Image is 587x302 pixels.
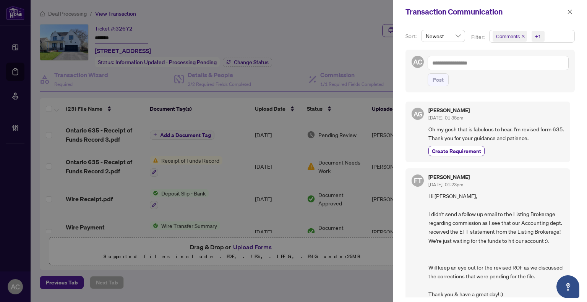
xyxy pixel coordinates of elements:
span: [DATE], 01:23pm [428,182,463,187]
span: Oh my gosh that is fabulous to hear. I'm revised form 635. Thank you for your guidance and patience. [428,125,564,143]
span: FT [414,175,422,186]
button: Post [428,73,449,86]
button: Open asap [556,275,579,298]
span: close [521,34,525,38]
span: close [567,9,572,15]
div: Transaction Communication [405,6,565,18]
p: Filter: [471,33,486,41]
span: Create Requirement [432,147,481,155]
span: Hi [PERSON_NAME], I didn't send a follow up email to the Listing Brokerage regarding commission a... [428,192,564,299]
span: Comments [496,32,520,40]
span: AC [413,57,422,67]
h5: [PERSON_NAME] [428,108,470,113]
span: Comments [493,31,527,42]
button: Create Requirement [428,146,485,156]
span: [DATE], 01:38pm [428,115,463,121]
div: +1 [535,32,541,40]
h5: [PERSON_NAME] [428,174,470,180]
span: Newest [426,30,461,42]
span: AG [413,108,422,119]
p: Sort: [405,32,418,40]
